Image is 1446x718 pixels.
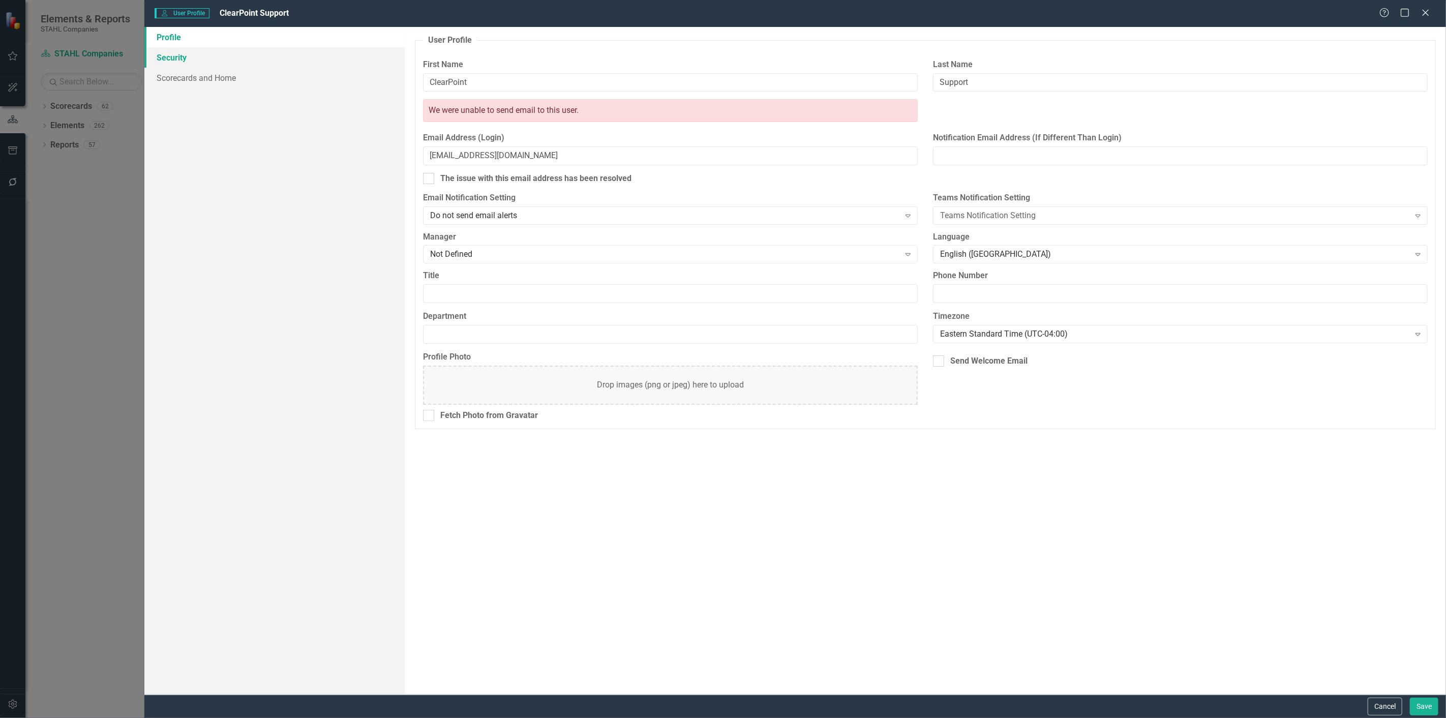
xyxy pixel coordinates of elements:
[423,311,918,322] label: Department
[423,192,918,204] label: Email Notification Setting
[933,132,1428,144] label: Notification Email Address (If Different Than Login)
[430,249,899,260] div: Not Defined
[423,351,918,363] label: Profile Photo
[144,68,405,88] a: Scorecards and Home
[933,59,1428,71] label: Last Name
[423,132,918,144] label: Email Address (Login)
[1410,698,1438,715] button: Save
[423,270,918,282] label: Title
[430,210,899,221] div: Do not send email alerts
[423,35,477,46] legend: User Profile
[950,355,1028,367] div: Send Welcome Email
[423,59,918,71] label: First Name
[440,173,631,185] div: The issue with this email address has been resolved
[597,379,744,391] div: Drop images (png or jpeg) here to upload
[1368,698,1402,715] button: Cancel
[933,231,1428,243] label: Language
[933,311,1428,322] label: Timezone
[144,47,405,68] a: Security
[933,270,1428,282] label: Phone Number
[155,8,209,18] span: User Profile
[220,8,289,18] span: ClearPoint Support
[940,210,1409,221] div: Teams Notification Setting
[940,249,1409,260] div: English ([GEOGRAPHIC_DATA])
[940,328,1409,340] div: Eastern Standard Time (UTC-04:00)
[440,410,538,422] div: Fetch Photo from Gravatar
[423,99,918,122] div: We were unable to send email to this user.
[144,27,405,47] a: Profile
[933,192,1428,204] label: Teams Notification Setting
[423,231,918,243] label: Manager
